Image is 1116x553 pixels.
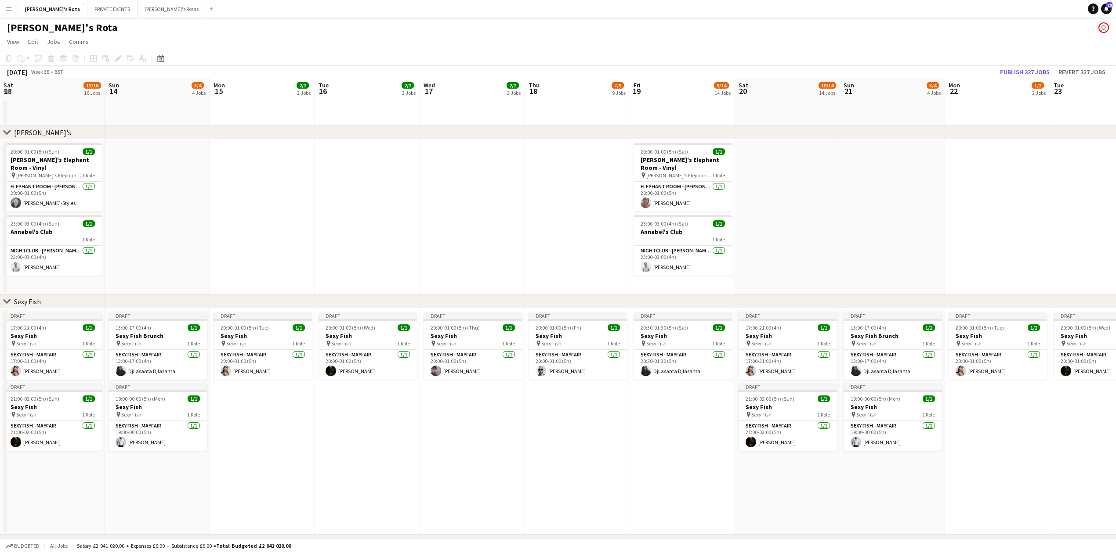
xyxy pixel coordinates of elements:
span: 12/16 [83,82,101,89]
span: 21 [842,86,854,96]
h3: Annabel's Club [4,228,102,236]
span: 13 [2,86,13,96]
div: 14 Jobs [819,90,836,96]
a: Edit [25,36,42,47]
span: 1 Role [187,411,200,418]
div: Draft [949,312,1047,319]
div: Salary £2 041 020.00 + Expenses £0.00 + Subsistence £0.00 = [77,542,291,549]
span: 20:30-01:30 (5h) (Sat) [641,324,688,331]
span: 1/1 [503,324,515,331]
div: Draft [4,312,102,319]
span: Mon [949,81,960,89]
div: Draft20:30-01:30 (5h) (Sat)1/1Sexy Fish Sexy Fish1 RoleSEXY FISH - MAYFAIR1/120:30-01:30 (5h)DjLa... [634,312,732,380]
div: Draft [4,383,102,390]
span: 21:00-02:00 (5h) (Sun) [746,395,794,402]
h3: Annabel's Club [634,228,732,236]
span: Sexy Fish [751,340,772,347]
span: Sexy Fish [121,411,141,418]
div: [DATE] [7,68,27,76]
span: 16 [317,86,329,96]
app-job-card: Draft17:00-21:00 (4h)1/1Sexy Fish Sexy Fish1 RoleSEXY FISH - MAYFAIR1/117:00-21:00 (4h)[PERSON_NAME] [4,312,102,380]
span: Budgeted [14,543,40,549]
h3: [PERSON_NAME]'s Elephant Room - Vinyl [4,156,102,172]
span: 20:00-01:00 (5h) (Sat) [641,148,688,155]
app-card-role: SEXY FISH - MAYFAIR1/119:00-00:00 (5h)[PERSON_NAME] [109,421,207,451]
div: 4 Jobs [192,90,206,96]
app-card-role: SEXY FISH - MAYFAIR1/113:00-17:00 (4h)DjLasanta Djlasanta [844,350,942,380]
span: 1/1 [83,395,95,402]
span: Sexy Fish [961,340,982,347]
app-card-role: SEXY FISH - MAYFAIR1/119:00-00:00 (5h)[PERSON_NAME] [844,421,942,451]
div: 20:00-01:00 (5h) (Sat)1/1[PERSON_NAME]'s Elephant Room - Vinyl [PERSON_NAME]'s Elephant Room- Vin... [634,143,732,212]
span: 1 Role [502,340,515,347]
div: Draft [739,383,837,390]
div: Draft20:00-01:00 (5h) (Wed)1/1Sexy Fish Sexy Fish1 RoleSEXY FISH - MAYFAIR1/120:00-01:00 (5h)[PER... [319,312,417,380]
div: Draft [214,312,312,319]
button: Publish 327 jobs [996,66,1053,78]
span: 1 Role [82,236,95,243]
span: 19 [632,86,641,96]
button: Revert 327 jobs [1055,66,1109,78]
span: Sexy Fish [646,340,667,347]
span: 1/1 [923,324,935,331]
span: 1/1 [713,324,725,331]
span: 20:00-01:00 (5h) (Tue) [956,324,1004,331]
span: 20:00-01:00 (5h) (Wed) [1061,324,1110,331]
span: Sexy Fish [16,411,36,418]
span: 2/2 [402,82,414,89]
span: 20 [737,86,748,96]
span: 19:00-00:00 (5h) (Mon) [851,395,900,402]
button: PRIVATE EVENTS [87,0,138,18]
span: Sexy Fish [751,411,772,418]
span: Sexy Fish [541,340,562,347]
div: Draft20:00-01:00 (5h) (Tue)1/1Sexy Fish Sexy Fish1 RoleSEXY FISH - MAYFAIR1/120:00-01:00 (5h)[PER... [949,312,1047,380]
h3: Sexy Fish Brunch [844,332,942,340]
span: 15 [212,86,225,96]
div: Draft [844,312,942,319]
div: 9 Jobs [612,90,626,96]
span: Sexy Fish [856,411,877,418]
app-job-card: Draft21:00-02:00 (5h) (Sun)1/1Sexy Fish Sexy Fish1 RoleSEXY FISH - MAYFAIR1/121:00-02:00 (5h)[PER... [4,383,102,451]
span: 1/1 [188,324,200,331]
span: 1/1 [83,324,95,331]
a: Jobs [43,36,64,47]
app-job-card: 23:00-03:00 (4h) (Sat)1/1Annabel's Club1 RoleNIGHTCLUB - [PERSON_NAME]'S1/123:00-03:00 (4h)[PERSO... [634,215,732,276]
span: 20:00-01:00 (5h) (Tue) [221,324,269,331]
span: 1/2 [1032,82,1044,89]
div: 2 Jobs [297,90,311,96]
span: 1 Role [922,411,935,418]
span: [PERSON_NAME]'s Elephant Room- Vinyl Set [646,172,712,179]
span: Tue [1054,81,1064,89]
span: 23:00-03:00 (4h) (Sat) [641,220,688,227]
app-job-card: Draft17:00-21:00 (4h)1/1Sexy Fish Sexy Fish1 RoleSEXY FISH - MAYFAIR1/117:00-21:00 (4h)[PERSON_NAME] [739,312,837,380]
app-job-card: 23:00-03:00 (4h) (Sun)1/1Annabel's Club1 RoleNIGHTCLUB - [PERSON_NAME]'S1/123:00-03:00 (4h)[PERSO... [4,215,102,276]
app-card-role: SEXY FISH - MAYFAIR1/121:00-02:00 (5h)[PERSON_NAME] [739,421,837,451]
h3: Sexy Fish [529,332,627,340]
span: 1/1 [818,395,830,402]
span: 28 [1106,2,1112,8]
span: 1 Role [712,172,725,179]
h3: Sexy Fish [319,332,417,340]
app-job-card: Draft20:00-01:00 (5h) (Thu)1/1Sexy Fish Sexy Fish1 RoleSEXY FISH - MAYFAIR1/120:00-01:00 (5h)[PER... [424,312,522,380]
div: Draft19:00-00:00 (5h) (Mon)1/1Sexy Fish Sexy Fish1 RoleSEXY FISH - MAYFAIR1/119:00-00:00 (5h)[PER... [844,383,942,451]
span: 1 Role [712,236,725,243]
span: 1 Role [607,340,620,347]
span: 14 [107,86,119,96]
h3: Sexy Fish [214,332,312,340]
span: Sexy Fish [1066,340,1087,347]
span: 1 Role [817,411,830,418]
span: All jobs [48,542,69,549]
span: 1 Role [397,340,410,347]
div: Draft21:00-02:00 (5h) (Sun)1/1Sexy Fish Sexy Fish1 RoleSEXY FISH - MAYFAIR1/121:00-02:00 (5h)[PER... [739,383,837,451]
span: Total Budgeted £2 041 020.00 [216,542,291,549]
app-job-card: Draft19:00-00:00 (5h) (Mon)1/1Sexy Fish Sexy Fish1 RoleSEXY FISH - MAYFAIR1/119:00-00:00 (5h)[PER... [109,383,207,451]
span: 1 Role [187,340,200,347]
app-card-role: SEXY FISH - MAYFAIR1/120:00-01:00 (5h)[PERSON_NAME] [424,350,522,380]
span: 13:00-17:00 (4h) [116,324,151,331]
h3: Sexy Fish [4,332,102,340]
span: Sexy Fish [436,340,457,347]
